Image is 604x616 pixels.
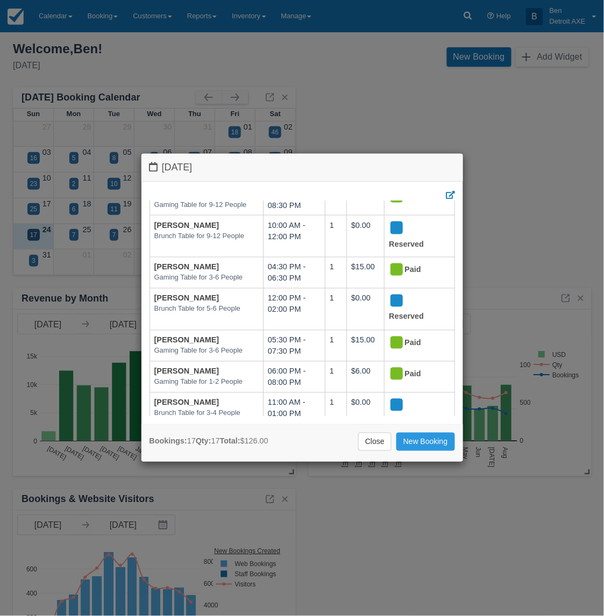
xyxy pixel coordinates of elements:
div: Reserved [389,397,440,430]
strong: Qty: [196,437,211,446]
td: $15.00 [346,331,384,362]
a: [PERSON_NAME] [154,336,219,345]
td: 1 [325,216,346,257]
em: Gaming Table for 3-6 People [154,346,259,356]
td: $0.00 [346,216,384,257]
td: 04:30 PM - 06:30 PM [264,257,325,289]
td: $0.00 [346,393,384,435]
td: 1 [325,393,346,435]
div: Reserved [389,293,440,326]
a: [PERSON_NAME] [154,221,219,230]
strong: Bookings: [150,437,187,446]
td: 06:00 PM - 08:00 PM [264,362,325,393]
em: Brunch Table for 9-12 People [154,231,259,241]
a: [PERSON_NAME] [154,367,219,376]
div: Paid [389,262,440,279]
em: Brunch Table for 5-6 People [154,304,259,314]
a: New Booking [396,433,455,451]
div: Paid [389,366,440,383]
em: Gaming Table for 1-2 People [154,377,259,388]
em: Gaming Table for 3-6 People [154,273,259,283]
a: [PERSON_NAME] [154,263,219,271]
td: 1 [325,331,346,362]
div: 17 17 $126.00 [150,436,268,447]
td: 11:00 AM - 01:00 PM [264,393,325,435]
a: [PERSON_NAME] [154,398,219,407]
td: $15.00 [346,257,384,289]
td: 05:30 PM - 07:30 PM [264,331,325,362]
a: [PERSON_NAME] [154,294,219,303]
h4: [DATE] [150,162,455,173]
a: Close [358,433,392,451]
td: $6.00 [346,362,384,393]
em: Brunch Table for 3-4 People [154,409,259,419]
strong: Total: [220,437,240,446]
td: $0.00 [346,289,384,331]
div: Reserved [389,220,440,253]
div: Paid [389,335,440,352]
em: Gaming Table for 9-12 People [154,200,259,210]
td: 12:00 PM - 02:00 PM [264,289,325,331]
td: 10:00 AM - 12:00 PM [264,216,325,257]
td: 1 [325,257,346,289]
td: 1 [325,289,346,331]
td: 1 [325,362,346,393]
